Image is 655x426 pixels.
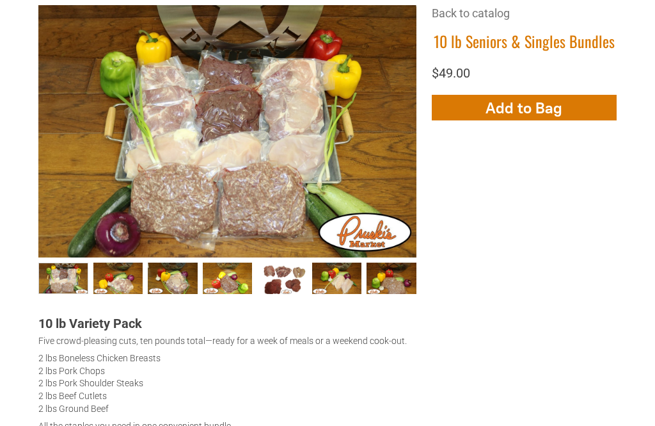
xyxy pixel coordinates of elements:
a: Back to catalog [432,6,510,20]
span: Add to Bag [485,99,562,117]
div: 2 lbs Pork Chops [38,365,416,378]
a: Seniors &amp; Singles Bundles006 5 [312,263,362,294]
a: 10 lb Seniors &amp; Singles Bundles 0 [38,263,88,294]
a: Seniors &amp; Singles Bundles007 6 [367,263,416,294]
div: 2 lbs Boneless Chicken Breasts [38,352,416,365]
div: 2 lbs Pork Shoulder Steaks [38,377,416,390]
div: 10 lb Variety Pack [38,315,416,332]
a: Seniors &amp; Singles Bundles004 3 [203,263,253,294]
a: Seniors &amp; Singles Bundles003 2 [148,263,198,294]
div: 2 lbs Ground Beef [38,403,416,416]
img: 10 lb Seniors & Singles Bundles [38,5,416,258]
span: $49.00 [432,65,470,81]
a: Seniors &amp; Singles Bundles002 1 [93,263,143,294]
a: Seniors &amp; Singles Bundles005 4 [257,263,307,294]
h1: 10 lb Seniors & Singles Bundles [432,31,617,51]
button: Add to Bag [432,95,617,120]
div: Five crowd-pleasing cuts, ten pounds total—ready for a week of meals or a weekend cook-out. [38,335,416,348]
div: 2 lbs Beef Cutlets [38,390,416,403]
div: Breadcrumbs [432,5,617,31]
